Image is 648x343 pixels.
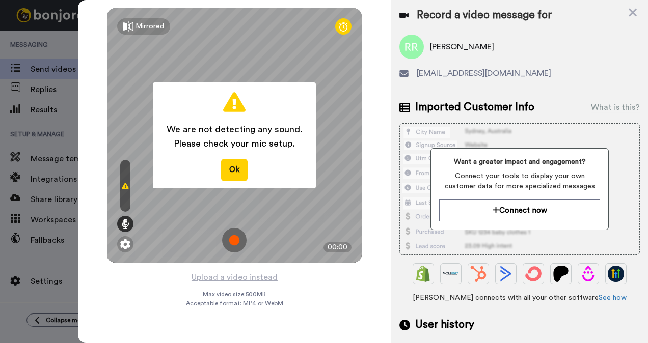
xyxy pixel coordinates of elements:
button: Connect now [439,199,600,221]
button: Ok [221,159,248,181]
span: Max video size: 500 MB [203,290,266,298]
span: Please check your mic setup. [167,136,303,151]
span: User history [415,317,474,332]
span: [EMAIL_ADDRESS][DOMAIN_NAME] [417,67,551,79]
img: Shopify [415,266,431,282]
img: ActiveCampaign [498,266,514,282]
img: Patreon [553,266,569,282]
img: GoHighLevel [608,266,624,282]
span: [PERSON_NAME] connects with all your other software [399,293,640,303]
img: ic_record_start.svg [222,228,247,252]
span: Want a greater impact and engagement? [439,157,600,167]
button: Upload a video instead [188,271,281,284]
div: What is this? [591,101,640,113]
span: Imported Customer Info [415,100,534,115]
span: Connect your tools to display your own customer data for more specialized messages [439,171,600,191]
span: We are not detecting any sound. [167,122,303,136]
img: ic_gear.svg [120,239,130,249]
span: Acceptable format: MP4 or WebM [186,299,283,307]
a: See how [599,294,627,301]
img: ConvertKit [525,266,542,282]
div: 00:00 [323,242,352,252]
img: Drip [580,266,597,282]
img: Ontraport [443,266,459,282]
img: Hubspot [470,266,487,282]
